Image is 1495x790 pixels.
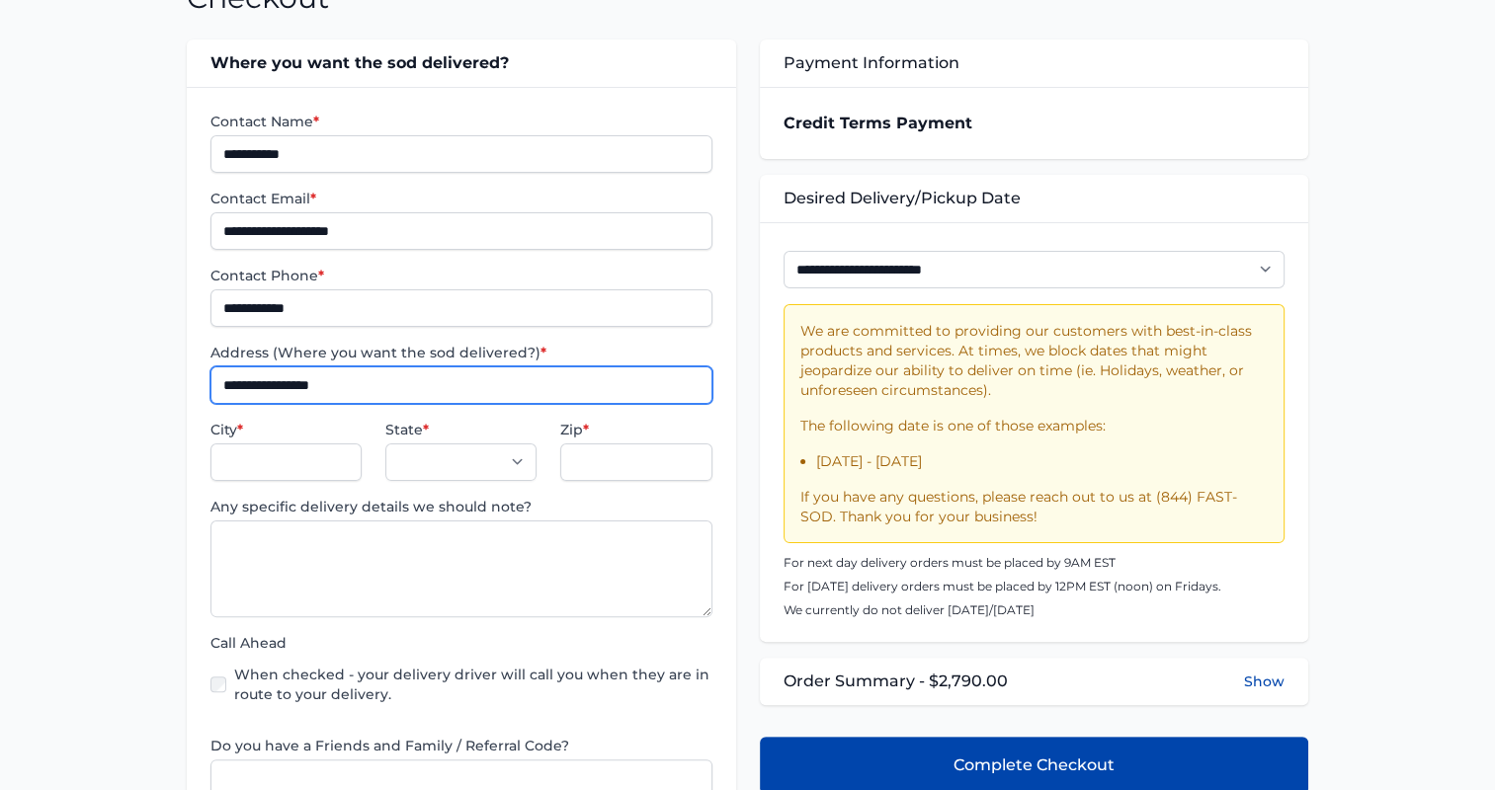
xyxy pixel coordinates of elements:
[210,420,362,439] label: City
[187,39,735,87] div: Where you want the sod delivered?
[784,114,972,132] strong: Credit Terms Payment
[210,497,711,516] label: Any specific delivery details we should note?
[760,39,1308,87] div: Payment Information
[210,266,711,285] label: Contact Phone
[210,112,711,131] label: Contact Name
[800,321,1268,400] p: We are committed to providing our customers with best-in-class products and services. At times, w...
[760,175,1308,222] div: Desired Delivery/Pickup Date
[784,670,1008,693] span: Order Summary - $2,790.00
[234,665,711,704] label: When checked - your delivery driver will call you when they are in route to your delivery.
[784,555,1285,571] p: For next day delivery orders must be placed by 9AM EST
[800,416,1268,435] p: The following date is one of those examples:
[210,633,711,653] label: Call Ahead
[210,736,711,755] label: Do you have a Friends and Family / Referral Code?
[1244,671,1285,691] button: Show
[784,602,1285,618] p: We currently do not deliver [DATE]/[DATE]
[784,579,1285,594] p: For [DATE] delivery orders must be placed by 12PM EST (noon) on Fridays.
[210,343,711,362] label: Address (Where you want the sod delivered?)
[800,487,1268,526] p: If you have any questions, please reach out to us at (844) FAST-SOD. Thank you for your business!
[816,451,1268,471] li: [DATE] - [DATE]
[385,420,537,439] label: State
[954,753,1115,777] span: Complete Checkout
[560,420,711,439] label: Zip
[210,189,711,208] label: Contact Email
